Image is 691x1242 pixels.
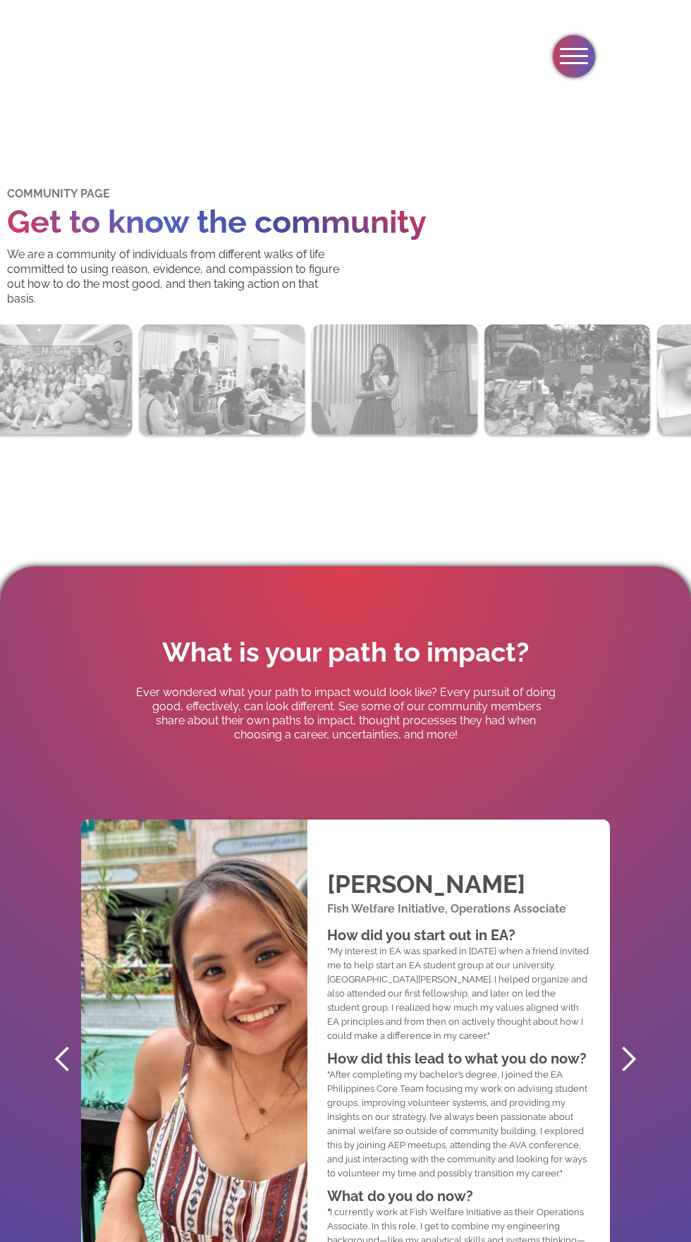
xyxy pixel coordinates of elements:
[134,686,557,742] div: Ever wondered what your path to impact would look like? Every pursuit of doing good, effectively,...
[327,899,589,920] h1: Fish Welfare Initiative, Operations Associate
[327,870,589,899] h2: [PERSON_NAME]
[327,944,589,1043] p: "My interest in EA was sparked in [DATE] when a friend invited me to help start an EA student gro...
[162,637,529,668] h1: What is your path to impact?
[327,927,589,944] h1: How did you start out in EA?
[327,1207,330,1217] em: "
[327,1068,589,1181] p: "After completing my bachelor’s degree, I joined the EA Philippines Core Team focusing my work on...
[553,35,595,78] div: menu
[327,1188,589,1205] h1: What do you do now?
[327,1050,589,1068] h1: How did this lead to what you do now?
